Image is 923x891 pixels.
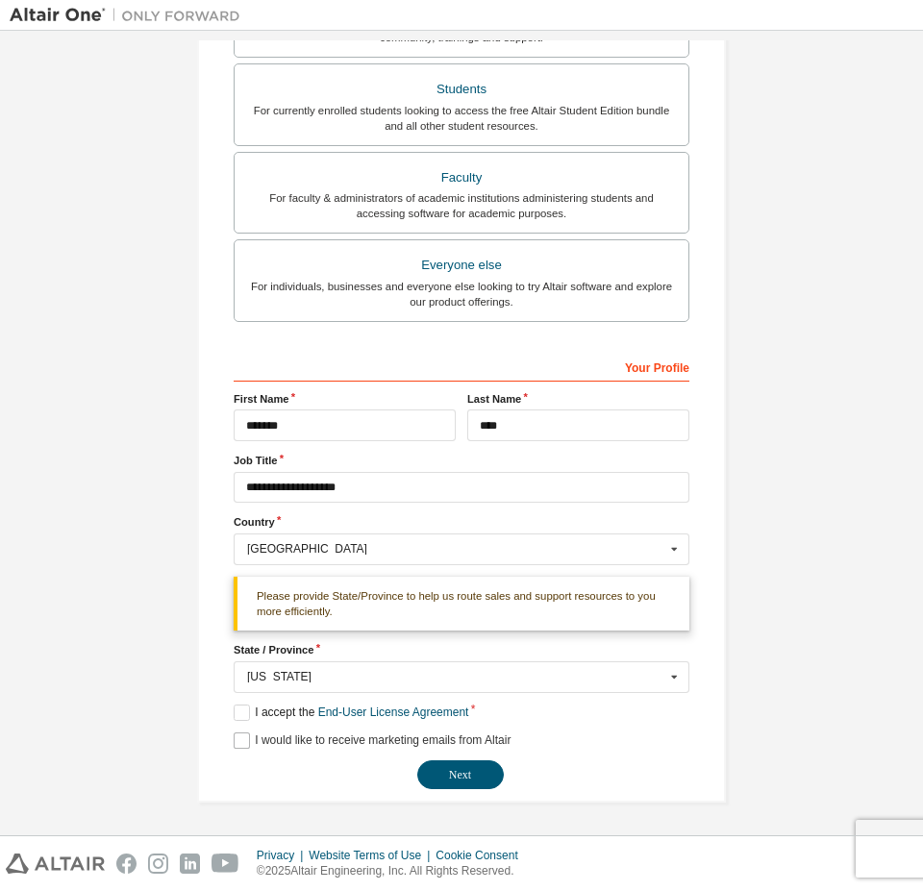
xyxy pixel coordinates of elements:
p: © 2025 Altair Engineering, Inc. All Rights Reserved. [257,863,530,879]
label: Country [234,514,689,530]
div: Your Profile [234,351,689,382]
img: facebook.svg [116,854,137,874]
a: End-User License Agreement [318,705,469,719]
div: For currently enrolled students looking to access the free Altair Student Edition bundle and all ... [246,103,677,134]
label: Job Title [234,453,689,468]
div: For individuals, businesses and everyone else looking to try Altair software and explore our prod... [246,279,677,309]
div: Privacy [257,848,309,863]
div: [GEOGRAPHIC_DATA] [247,543,665,555]
button: Next [417,760,504,789]
img: youtube.svg [212,854,239,874]
img: altair_logo.svg [6,854,105,874]
label: First Name [234,391,456,407]
div: Faculty [246,164,677,191]
img: Altair One [10,6,250,25]
label: State / Province [234,642,689,657]
img: instagram.svg [148,854,168,874]
img: linkedin.svg [180,854,200,874]
div: Cookie Consent [436,848,529,863]
div: Everyone else [246,252,677,279]
div: Students [246,76,677,103]
label: Last Name [467,391,689,407]
div: For faculty & administrators of academic institutions administering students and accessing softwa... [246,190,677,221]
label: I would like to receive marketing emails from Altair [234,732,511,749]
label: I accept the [234,705,468,721]
div: [US_STATE] [247,671,665,682]
div: Website Terms of Use [309,848,436,863]
div: Please provide State/Province to help us route sales and support resources to you more efficiently. [234,577,689,631]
